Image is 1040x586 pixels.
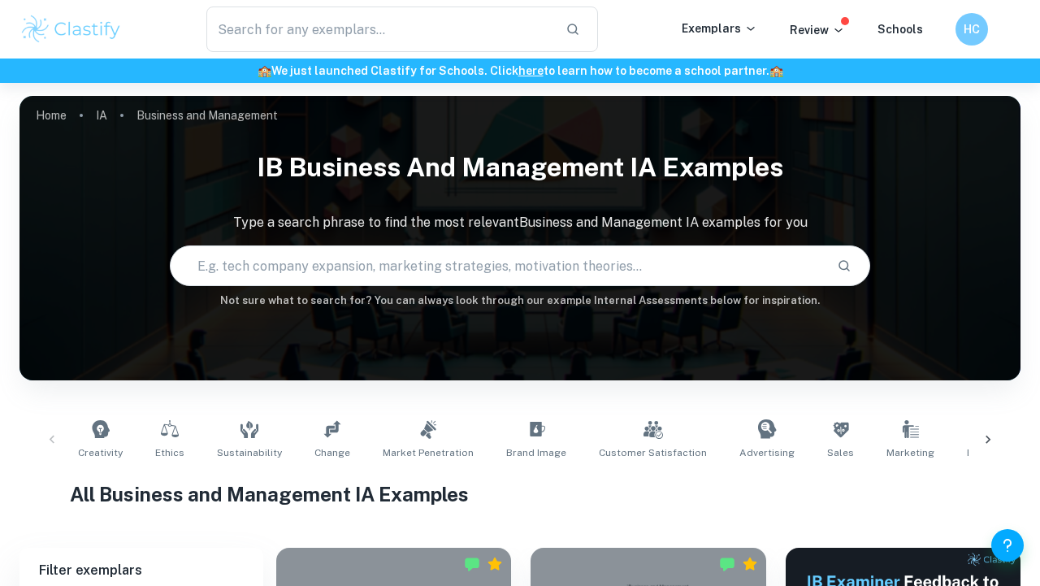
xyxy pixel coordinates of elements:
[877,23,923,36] a: Schools
[742,556,758,572] div: Premium
[19,141,1020,193] h1: IB Business and Management IA examples
[258,64,271,77] span: 🏫
[827,445,854,460] span: Sales
[739,445,795,460] span: Advertising
[217,445,282,460] span: Sustainability
[955,13,988,46] button: HC
[506,445,566,460] span: Brand Image
[19,213,1020,232] p: Type a search phrase to find the most relevant Business and Management IA examples for you
[19,293,1020,309] h6: Not sure what to search for? You can always look through our example Internal Assessments below f...
[36,104,67,127] a: Home
[769,64,783,77] span: 🏫
[464,556,480,572] img: Marked
[171,243,824,289] input: E.g. tech company expansion, marketing strategies, motivation theories...
[383,445,474,460] span: Market Penetration
[136,106,278,124] p: Business and Management
[963,20,981,38] h6: HC
[967,445,1029,460] span: E-commerce
[487,556,503,572] div: Premium
[830,252,858,280] button: Search
[3,62,1037,80] h6: We just launched Clastify for Schools. Click to learn how to become a school partner.
[599,445,707,460] span: Customer Satisfaction
[206,7,552,52] input: Search for any exemplars...
[719,556,735,572] img: Marked
[155,445,184,460] span: Ethics
[790,21,845,39] p: Review
[78,445,123,460] span: Creativity
[96,104,107,127] a: IA
[70,480,971,509] h1: All Business and Management IA Examples
[518,64,544,77] a: here
[682,20,757,37] p: Exemplars
[19,13,123,46] img: Clastify logo
[991,529,1024,562] button: Help and Feedback
[314,445,350,460] span: Change
[886,445,934,460] span: Marketing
